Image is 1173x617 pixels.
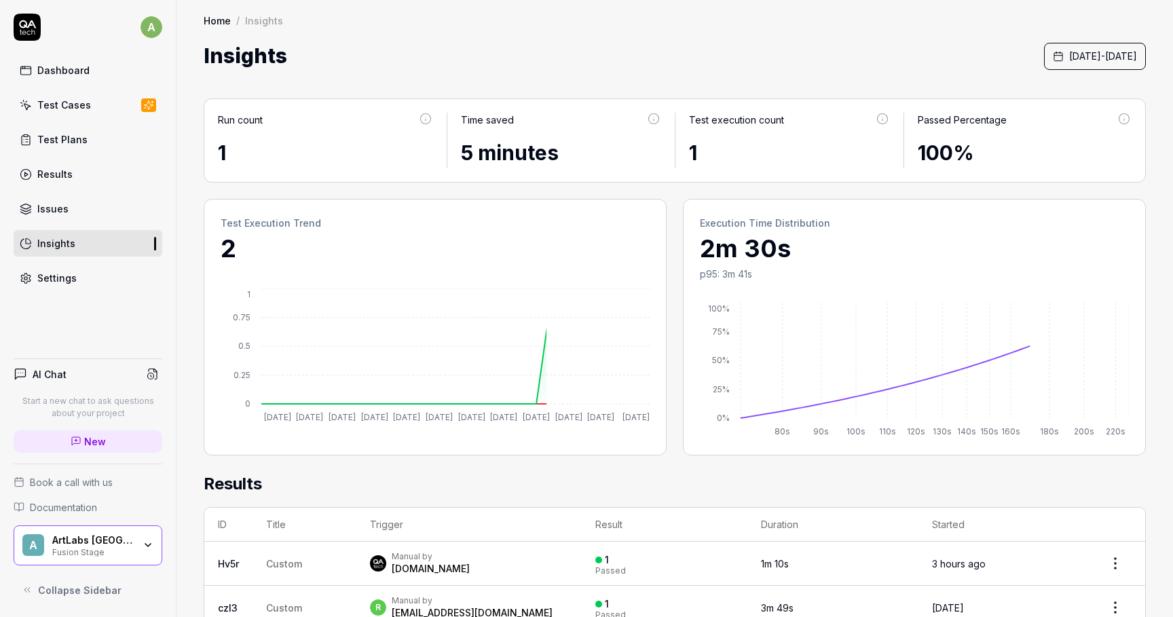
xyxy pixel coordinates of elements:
[907,426,925,436] tspan: 120s
[712,355,730,365] tspan: 50%
[141,14,162,41] button: a
[689,138,890,168] div: 1
[717,413,730,423] tspan: 0%
[204,508,253,542] th: ID
[221,216,650,230] h2: Test Execution Trend
[918,113,1007,127] div: Passed Percentage
[218,602,238,614] a: czl3
[264,412,291,422] tspan: [DATE]
[393,412,420,422] tspan: [DATE]
[813,426,829,436] tspan: 90s
[233,312,250,322] tspan: 0.75
[30,475,113,489] span: Book a call with us
[1001,426,1020,436] tspan: 160s
[1040,426,1059,436] tspan: 180s
[761,602,794,614] time: 3m 49s
[37,132,88,147] div: Test Plans
[980,426,999,436] tspan: 150s
[700,267,1129,281] p: p95: 3m 41s
[14,265,162,291] a: Settings
[747,508,918,542] th: Duration
[1074,426,1094,436] tspan: 200s
[370,599,386,616] span: r
[370,555,386,572] img: 7ccf6c19-61ad-4a6c-8811-018b02a1b829.jpg
[461,113,514,127] div: Time saved
[204,41,287,71] h1: Insights
[14,230,162,257] a: Insights
[37,167,73,181] div: Results
[582,508,747,542] th: Result
[33,367,67,381] h4: AI Chat
[1106,426,1125,436] tspan: 220s
[14,430,162,453] a: New
[605,554,609,566] div: 1
[218,113,263,127] div: Run count
[266,602,302,614] span: Custom
[361,412,388,422] tspan: [DATE]
[234,370,250,380] tspan: 0.25
[761,558,789,569] time: 1m 10s
[932,558,986,569] time: 3 hours ago
[266,558,302,569] span: Custom
[957,426,976,436] tspan: 140s
[14,195,162,222] a: Issues
[37,271,77,285] div: Settings
[236,14,240,27] div: /
[52,534,134,546] div: ArtLabs Europe
[523,412,550,422] tspan: [DATE]
[708,303,730,314] tspan: 100%
[392,551,470,562] div: Manual by
[1069,49,1137,63] span: [DATE] - [DATE]
[247,289,250,299] tspan: 1
[218,558,239,569] a: Hv5r
[622,412,650,422] tspan: [DATE]
[296,412,323,422] tspan: [DATE]
[221,230,650,267] p: 2
[14,525,162,566] button: AArtLabs [GEOGRAPHIC_DATA]Fusion Stage
[84,434,106,449] span: New
[712,326,730,337] tspan: 75%
[700,230,1129,267] p: 2m 30s
[22,534,44,556] span: A
[605,598,609,610] div: 1
[37,202,69,216] div: Issues
[458,412,485,422] tspan: [DATE]
[356,508,582,542] th: Trigger
[700,216,1129,230] h2: Execution Time Distribution
[52,546,134,557] div: Fusion Stage
[1044,43,1146,70] button: [DATE]-[DATE]
[426,412,453,422] tspan: [DATE]
[14,126,162,153] a: Test Plans
[14,395,162,419] p: Start a new chat to ask questions about your project
[918,508,1085,542] th: Started
[14,500,162,515] a: Documentation
[238,341,250,351] tspan: 0.5
[555,412,582,422] tspan: [DATE]
[461,138,662,168] div: 5 minutes
[14,161,162,187] a: Results
[490,412,517,422] tspan: [DATE]
[879,426,896,436] tspan: 110s
[14,57,162,83] a: Dashboard
[204,472,1146,507] h2: Results
[329,412,356,422] tspan: [DATE]
[689,113,784,127] div: Test execution count
[846,426,865,436] tspan: 100s
[932,602,964,614] time: [DATE]
[37,98,91,112] div: Test Cases
[37,236,75,250] div: Insights
[245,14,283,27] div: Insights
[775,426,790,436] tspan: 80s
[933,426,952,436] tspan: 130s
[392,562,470,576] div: [DOMAIN_NAME]
[245,398,250,409] tspan: 0
[204,14,231,27] a: Home
[38,583,122,597] span: Collapse Sidebar
[141,16,162,38] span: a
[713,384,730,394] tspan: 25%
[218,138,433,168] div: 1
[253,508,356,542] th: Title
[595,567,626,575] div: Passed
[918,138,1132,168] div: 100%
[14,576,162,603] button: Collapse Sidebar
